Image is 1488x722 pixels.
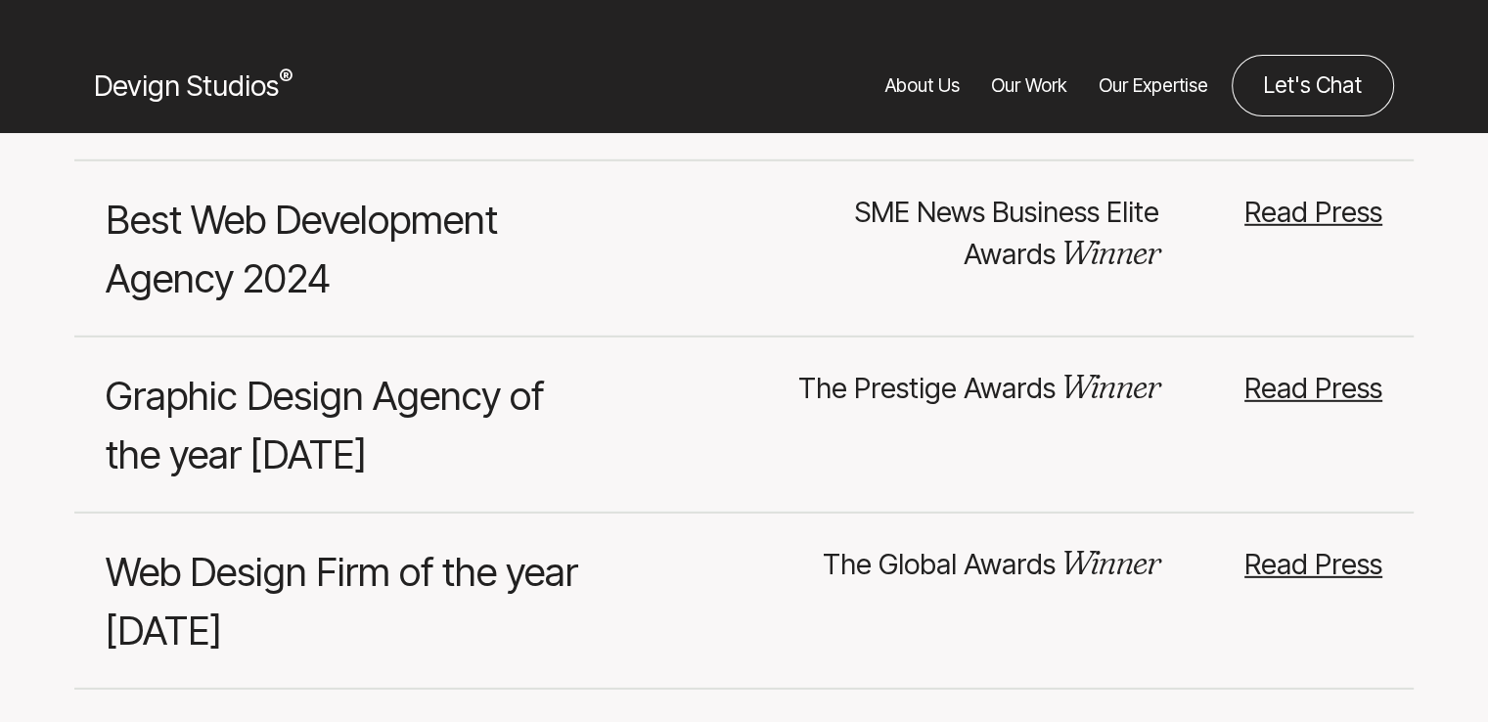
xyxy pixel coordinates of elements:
a: Devign Studios® Homepage [94,65,293,107]
a: About Us [885,55,960,116]
a: Our Expertise [1099,55,1208,116]
span: Devign Studios [94,68,293,103]
sup: ® [279,65,293,90]
a: Our Work [991,55,1067,116]
a: Contact us about your project [1232,55,1394,116]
